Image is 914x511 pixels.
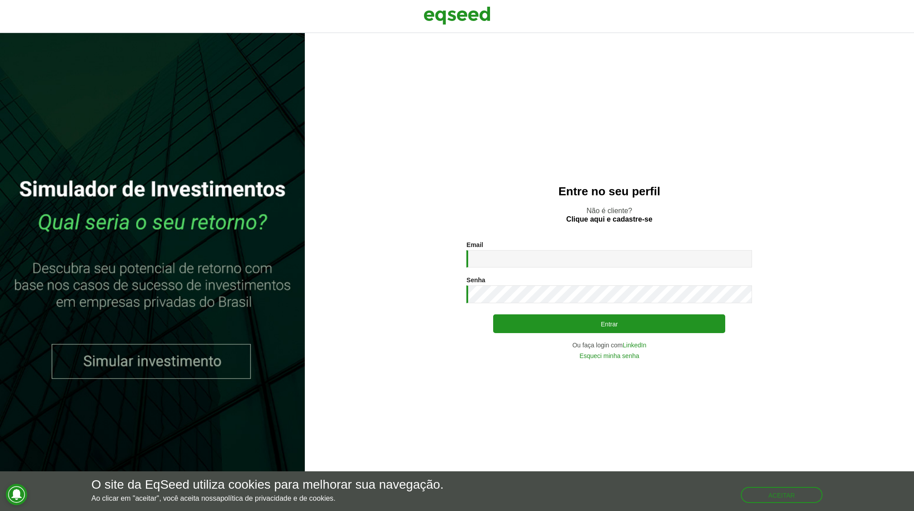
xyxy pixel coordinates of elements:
[466,277,485,283] label: Senha
[220,495,334,502] a: política de privacidade e de cookies
[91,478,444,492] h5: O site da EqSeed utiliza cookies para melhorar sua navegação.
[566,216,652,223] a: Clique aqui e cadastre-se
[623,342,646,348] a: LinkedIn
[466,342,752,348] div: Ou faça login com
[424,4,490,27] img: EqSeed Logo
[91,494,444,503] p: Ao clicar em "aceitar", você aceita nossa .
[323,206,896,223] p: Não é cliente?
[493,314,725,333] button: Entrar
[741,487,823,503] button: Aceitar
[466,242,483,248] label: Email
[579,353,639,359] a: Esqueci minha senha
[323,185,896,198] h2: Entre no seu perfil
